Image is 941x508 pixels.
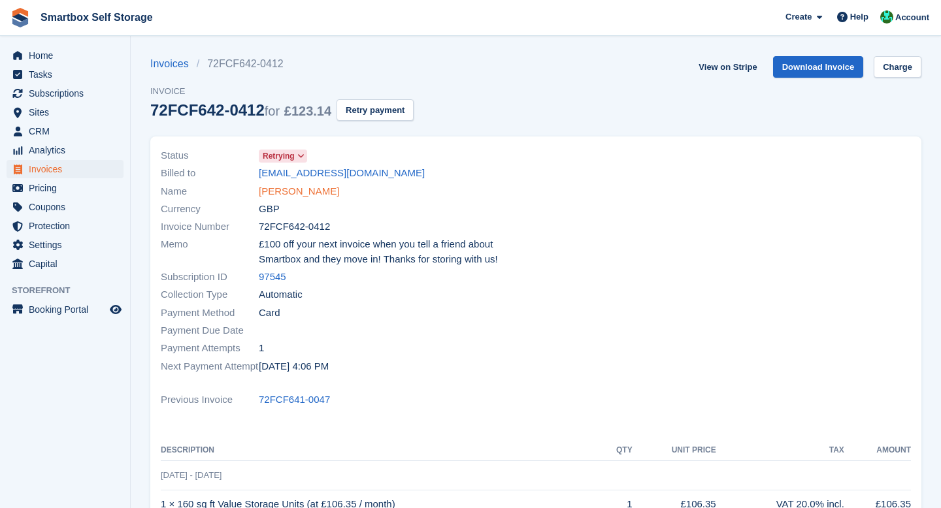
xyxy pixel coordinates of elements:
[693,56,762,78] a: View on Stripe
[29,217,107,235] span: Protection
[7,160,124,178] a: menu
[161,440,602,461] th: Description
[7,217,124,235] a: menu
[259,287,303,302] span: Automatic
[29,141,107,159] span: Analytics
[150,56,197,72] a: Invoices
[773,56,864,78] a: Download Invoice
[7,255,124,273] a: menu
[602,440,632,461] th: QTY
[29,255,107,273] span: Capital
[29,103,107,121] span: Sites
[7,236,124,254] a: menu
[7,179,124,197] a: menu
[161,359,259,374] span: Next Payment Attempt
[161,287,259,302] span: Collection Type
[29,46,107,65] span: Home
[259,184,339,199] a: [PERSON_NAME]
[7,84,124,103] a: menu
[7,300,124,319] a: menu
[29,65,107,84] span: Tasks
[161,306,259,321] span: Payment Method
[150,56,414,72] nav: breadcrumbs
[259,219,330,234] span: 72FCF642-0412
[263,150,295,162] span: Retrying
[108,302,124,317] a: Preview store
[844,440,911,461] th: Amount
[850,10,868,24] span: Help
[716,440,844,461] th: Tax
[337,99,414,121] button: Retry payment
[29,300,107,319] span: Booking Portal
[284,104,331,118] span: £123.14
[259,270,286,285] a: 97545
[35,7,158,28] a: Smartbox Self Storage
[633,440,716,461] th: Unit Price
[161,470,222,480] span: [DATE] - [DATE]
[7,141,124,159] a: menu
[785,10,812,24] span: Create
[259,166,425,181] a: [EMAIL_ADDRESS][DOMAIN_NAME]
[259,202,280,217] span: GBP
[7,198,124,216] a: menu
[29,122,107,140] span: CRM
[29,179,107,197] span: Pricing
[29,236,107,254] span: Settings
[7,65,124,84] a: menu
[161,219,259,234] span: Invoice Number
[161,341,259,356] span: Payment Attempts
[29,160,107,178] span: Invoices
[259,148,307,163] a: Retrying
[874,56,921,78] a: Charge
[7,46,124,65] a: menu
[265,104,280,118] span: for
[7,122,124,140] a: menu
[259,306,280,321] span: Card
[29,198,107,216] span: Coupons
[29,84,107,103] span: Subscriptions
[161,323,259,338] span: Payment Due Date
[880,10,893,24] img: Elinor Shepherd
[895,11,929,24] span: Account
[161,184,259,199] span: Name
[161,148,259,163] span: Status
[259,359,329,374] time: 2025-08-27 15:06:08 UTC
[259,341,264,356] span: 1
[161,202,259,217] span: Currency
[12,284,130,297] span: Storefront
[259,237,528,266] span: £100 off your next invoice when you tell a friend about Smartbox and they move in! Thanks for sto...
[161,237,259,266] span: Memo
[150,101,331,119] div: 72FCF642-0412
[7,103,124,121] a: menu
[150,85,414,98] span: Invoice
[161,166,259,181] span: Billed to
[161,270,259,285] span: Subscription ID
[10,8,30,27] img: stora-icon-8386f47178a22dfd0bd8f6a31ec36ba5ce8667c1dd55bd0f319d3a0aa187defe.svg
[259,392,330,407] a: 72FCF641-0047
[161,392,259,407] span: Previous Invoice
